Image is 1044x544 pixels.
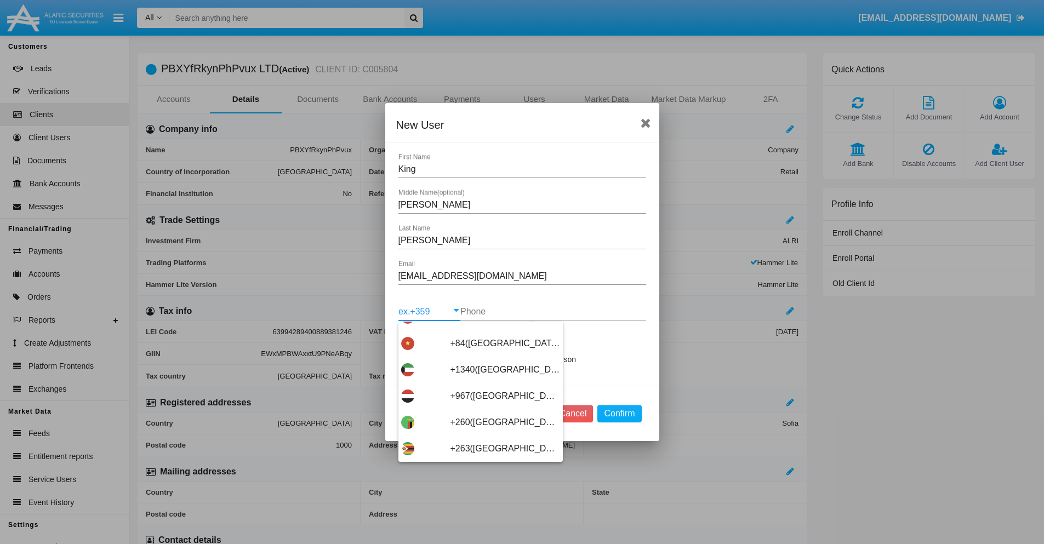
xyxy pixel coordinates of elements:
span: +84([GEOGRAPHIC_DATA]) [450,330,560,357]
span: +967([GEOGRAPHIC_DATA]) [450,383,560,409]
span: +260([GEOGRAPHIC_DATA]) [450,409,560,436]
button: Confirm [597,405,641,422]
button: Cancel [553,405,594,422]
span: +1340([GEOGRAPHIC_DATA], [GEOGRAPHIC_DATA]) [450,357,560,383]
div: New User [396,116,648,134]
span: +263([GEOGRAPHIC_DATA]) [450,436,560,462]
